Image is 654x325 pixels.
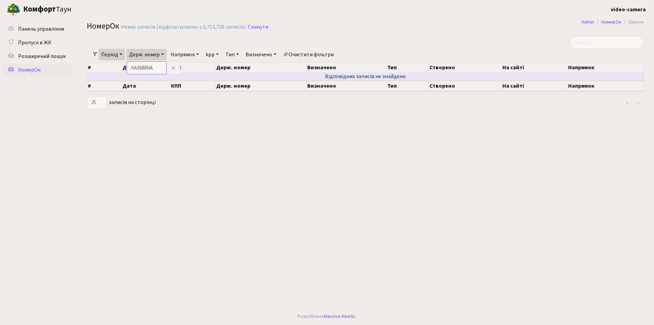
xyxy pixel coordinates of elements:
span: Панель управління [18,25,64,33]
th: Визначено [307,81,387,91]
a: НомерОк [601,18,621,26]
th: Держ. номер [216,81,307,91]
a: kpp [203,49,221,60]
a: Панель управління [3,22,72,36]
th: Напрямок [567,81,644,91]
th: Держ. номер [216,63,307,72]
a: Визначено [243,49,279,60]
div: Розроблено . [297,313,357,320]
a: Скинути [248,24,268,30]
nav: breadcrumb [571,15,654,29]
a: Пропуск в ЖК [3,36,72,49]
select: записів на сторінці [87,96,107,109]
th: Тип [387,63,429,72]
th: КПП [170,81,216,91]
th: Напрямок [567,63,644,72]
li: Список [621,18,644,26]
th: КПП [170,63,216,72]
a: Держ. номер [126,49,167,60]
div: Немає записів (відфільтровано з 3,713,726 записів). [121,24,247,30]
a: Розширений пошук [3,49,72,63]
a: Admin [581,18,594,26]
label: записів на сторінці [87,96,156,109]
a: Massive Kinetic [324,313,356,320]
a: Очистити фільтри [280,49,337,60]
a: Період [98,49,125,60]
a: НомерОк [3,63,72,77]
th: Дата [122,81,170,91]
b: Комфорт [23,4,56,15]
th: # [87,81,122,91]
th: # [87,63,122,72]
th: Дата [122,63,170,72]
th: Створено [429,63,502,72]
th: На сайті [502,81,567,91]
input: Пошук... [570,36,644,49]
th: На сайті [502,63,567,72]
span: Таун [23,4,72,15]
a: video-camera [611,5,646,14]
a: Тип [223,49,242,60]
button: Переключити навігацію [85,4,102,15]
th: Визначено [307,63,387,72]
span: Пропуск в ЖК [18,39,51,46]
th: Тип [387,81,429,91]
th: Створено [429,81,502,91]
a: Напрямок [168,49,202,60]
td: Відповідних записів не знайдено [87,72,644,80]
span: НомерОк [87,20,119,32]
span: НомерОк [18,66,41,74]
b: video-camera [611,6,646,13]
img: logo.png [7,3,20,16]
span: Розширений пошук [18,53,66,60]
